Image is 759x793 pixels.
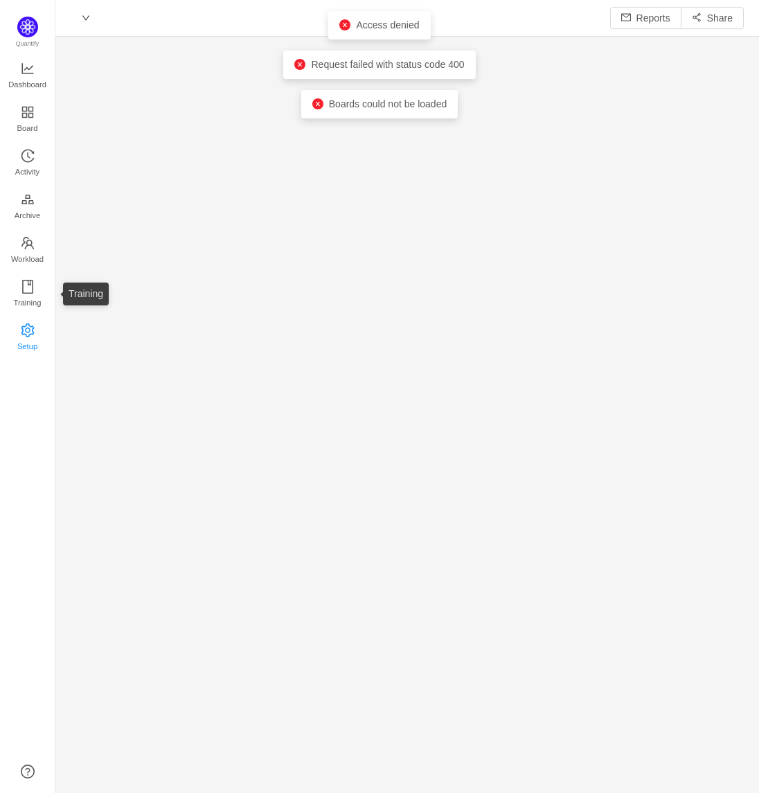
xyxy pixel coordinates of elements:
i: icon: setting [21,323,35,337]
i: icon: close-circle [339,19,350,30]
i: icon: line-chart [21,62,35,75]
a: Training [21,280,35,308]
a: Workload [21,237,35,265]
i: icon: book [21,280,35,294]
span: Access denied [356,19,419,30]
span: Board [17,114,38,142]
i: icon: team [21,236,35,250]
a: Setup [21,324,35,352]
span: Activity [15,158,39,186]
span: Quantify [16,40,39,47]
span: Request failed with status code 400 [311,59,464,70]
a: Activity [21,150,35,177]
img: Quantify [17,17,38,37]
span: Workload [11,245,44,273]
i: icon: close-circle [312,98,323,109]
button: icon: share-altShare [681,7,744,29]
button: icon: mailReports [610,7,681,29]
span: Boards could not be loaded [329,98,447,109]
i: icon: down [82,14,90,22]
a: icon: question-circle [21,765,35,778]
i: icon: close-circle [294,59,305,70]
span: Setup [17,332,37,360]
a: Archive [21,193,35,221]
span: Archive [15,202,40,229]
span: Training [13,289,41,317]
i: icon: appstore [21,105,35,119]
span: Dashboard [8,71,46,98]
a: Dashboard [21,62,35,90]
i: icon: history [21,149,35,163]
i: icon: gold [21,193,35,206]
a: Board [21,106,35,134]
